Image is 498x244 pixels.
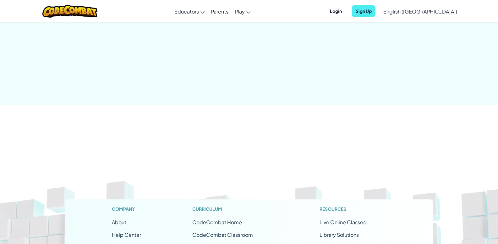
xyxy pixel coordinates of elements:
a: About [112,219,126,225]
a: Educators [171,3,208,20]
button: Login [326,5,346,17]
span: Educators [174,8,199,15]
span: English ([GEOGRAPHIC_DATA]) [383,8,457,15]
a: English ([GEOGRAPHIC_DATA]) [380,3,460,20]
a: Parents [208,3,232,20]
img: CodeCombat logo [42,5,97,18]
span: CodeCombat Home [192,219,242,225]
a: Help Center [112,231,141,238]
h1: Resources [320,206,386,212]
button: Sign Up [352,5,375,17]
h1: Company [112,206,141,212]
span: Live Online Classes [320,219,366,225]
a: Library Solutions [320,231,359,238]
a: Play [232,3,254,20]
span: Play [235,8,245,15]
a: CodeCombat Classroom [192,231,253,238]
h1: Curriculum [192,206,268,212]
